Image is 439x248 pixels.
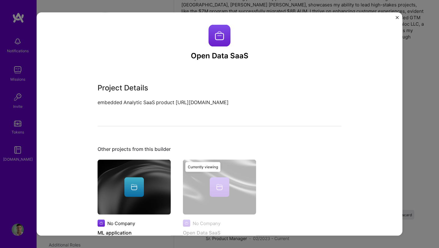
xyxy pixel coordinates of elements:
div: Other projects from this builder [98,146,341,152]
h4: ML application [98,229,171,237]
div: Currently viewing [185,162,220,172]
div: No Company [107,220,135,226]
p: embedded Analytic SaaS product [URL][DOMAIN_NAME] [98,98,296,106]
img: cover [98,160,171,215]
h3: Open Data SaaS [98,52,341,60]
h3: Project Details [98,82,296,93]
img: Company logo [98,220,105,227]
button: Close [396,16,399,23]
img: Company logo [209,25,230,47]
img: cover [183,160,256,215]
